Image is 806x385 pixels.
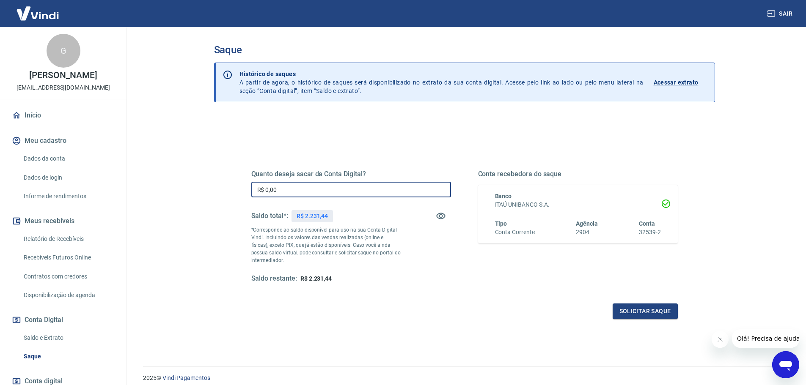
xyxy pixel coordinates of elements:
a: Saque [20,348,116,365]
span: Tipo [495,220,507,227]
h6: Conta Corrente [495,228,535,237]
a: Disponibilização de agenda [20,287,116,304]
a: Saldo e Extrato [20,329,116,347]
button: Sair [765,6,796,22]
h5: Saldo restante: [251,274,297,283]
a: Relatório de Recebíveis [20,230,116,248]
button: Conta Digital [10,311,116,329]
iframe: Message from company [732,329,799,348]
h6: 2904 [576,228,598,237]
a: Contratos com credores [20,268,116,285]
button: Meus recebíveis [10,212,116,230]
h6: ITAÚ UNIBANCO S.A. [495,200,661,209]
p: R$ 2.231,44 [297,212,328,221]
h5: Quanto deseja sacar da Conta Digital? [251,170,451,178]
h5: Conta recebedora do saque [478,170,678,178]
span: R$ 2.231,44 [300,275,332,282]
a: Recebíveis Futuros Online [20,249,116,266]
a: Dados da conta [20,150,116,167]
div: G [47,34,80,68]
h3: Saque [214,44,715,56]
p: 2025 © [143,374,786,382]
span: Conta [639,220,655,227]
span: Agência [576,220,598,227]
h5: Saldo total*: [251,212,288,220]
span: Banco [495,193,512,199]
a: Vindi Pagamentos [162,374,210,381]
img: Vindi [10,0,65,26]
a: Acessar extrato [654,70,708,95]
p: Acessar extrato [654,78,699,87]
button: Meu cadastro [10,131,116,150]
p: *Corresponde ao saldo disponível para uso na sua Conta Digital Vindi. Incluindo os valores das ve... [251,226,401,264]
p: [EMAIL_ADDRESS][DOMAIN_NAME] [17,83,110,92]
p: [PERSON_NAME] [29,71,97,80]
a: Informe de rendimentos [20,188,116,205]
h6: 32539-2 [639,228,661,237]
p: Histórico de saques [239,70,644,78]
p: A partir de agora, o histórico de saques será disponibilizado no extrato da sua conta digital. Ac... [239,70,644,95]
button: Solicitar saque [613,303,678,319]
a: Dados de login [20,169,116,186]
iframe: Button to launch messaging window [772,351,799,378]
iframe: Close message [712,331,729,348]
span: Olá! Precisa de ajuda? [5,6,71,13]
a: Início [10,106,116,125]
